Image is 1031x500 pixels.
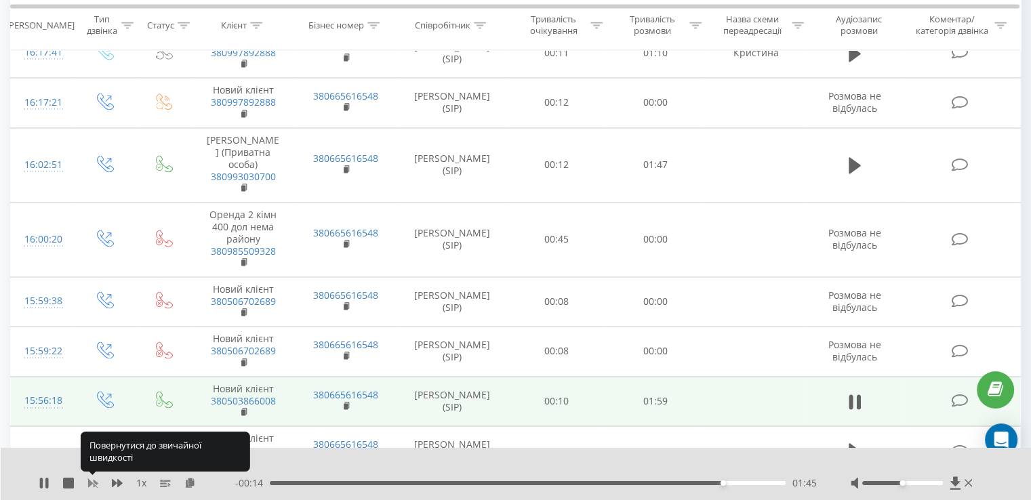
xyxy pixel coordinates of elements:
td: [PERSON_NAME] (SIP) [397,327,508,377]
td: 00:12 [508,78,606,128]
div: Бізнес номер [308,20,364,31]
td: 01:59 [606,376,704,426]
td: 00:08 [508,276,606,327]
div: 16:00:20 [24,226,60,253]
a: 380506702689 [211,295,276,308]
td: [PERSON_NAME] (SIP) [397,276,508,327]
span: Розмова не відбулась [828,338,881,363]
td: Новий клієнт [192,327,294,377]
td: [PERSON_NAME] (SIP) [397,127,508,202]
div: Співробітник [415,20,470,31]
a: 380665616548 [313,152,378,165]
div: 15:59:22 [24,338,60,364]
td: 00:12 [508,127,606,202]
a: 380665616548 [313,89,378,102]
td: Новий клієнт [192,276,294,327]
div: Open Intercom Messenger [985,423,1017,456]
a: 380665616548 [313,226,378,239]
div: 15:56:18 [24,388,60,414]
a: 380665616548 [313,40,378,53]
a: 380997892888 [211,96,276,108]
td: [PERSON_NAME] (SIP) [397,28,508,78]
td: Оренда 2 кімн 400 дол нема району [192,202,294,276]
a: 380503866008 [211,394,276,407]
td: 00:10 [508,376,606,426]
td: 01:08 [606,426,704,476]
a: 380993030700 [211,170,276,183]
div: 16:02:51 [24,152,60,178]
td: [PERSON_NAME] (Приватна особа) [192,127,294,202]
td: Новий клієнт [192,78,294,128]
span: 01:45 [792,476,817,490]
td: Кристина [704,426,807,476]
div: Тривалість розмови [618,14,686,37]
div: Клієнт [221,20,247,31]
div: Тип дзвінка [85,14,117,37]
a: 380997892888 [211,46,276,59]
div: [PERSON_NAME] [6,20,75,31]
div: Статус [147,20,174,31]
div: Accessibility label [721,480,726,486]
span: Розмова не відбулась [828,289,881,314]
td: [PERSON_NAME] (SIP) [397,202,508,276]
a: 380665616548 [313,289,378,301]
span: - 00:14 [235,476,270,490]
td: 00:00 [606,78,704,128]
td: 00:45 [508,202,606,276]
td: 00:00 [606,276,704,327]
div: 15:59:38 [24,288,60,314]
td: 00:11 [508,28,606,78]
div: Тривалість очікування [520,14,588,37]
td: [PERSON_NAME] (SIP) [397,376,508,426]
td: 01:10 [606,28,704,78]
a: 380506702689 [211,344,276,357]
a: 380665616548 [313,388,378,401]
span: Розмова не відбулась [828,226,881,251]
span: Розмова не відбулась [828,89,881,114]
div: 16:17:41 [24,39,60,66]
td: Новий клієнт [192,28,294,78]
td: Новий клієнт [192,376,294,426]
span: 1 x [136,476,146,490]
td: [PERSON_NAME] (SIP) [397,426,508,476]
div: 15:53:54 [24,438,60,464]
td: 00:08 [508,327,606,377]
td: 01:47 [606,127,704,202]
td: [PERSON_NAME] (SIP) [397,78,508,128]
div: Аудіозапис розмови [820,14,899,37]
td: Кристина [704,28,807,78]
div: Accessibility label [899,480,905,486]
div: Назва схеми переадресації [717,14,788,37]
a: 380665616548 [313,338,378,351]
td: Новий клієнт [192,426,294,476]
a: 380665616548 [313,438,378,451]
td: 00:00 [606,327,704,377]
a: 380985509328 [211,245,276,257]
div: 16:17:21 [24,89,60,116]
td: 00:00 [606,202,704,276]
div: Коментар/категорія дзвінка [912,14,991,37]
div: Повернутися до звичайної швидкості [81,432,250,472]
td: 00:15 [508,426,606,476]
